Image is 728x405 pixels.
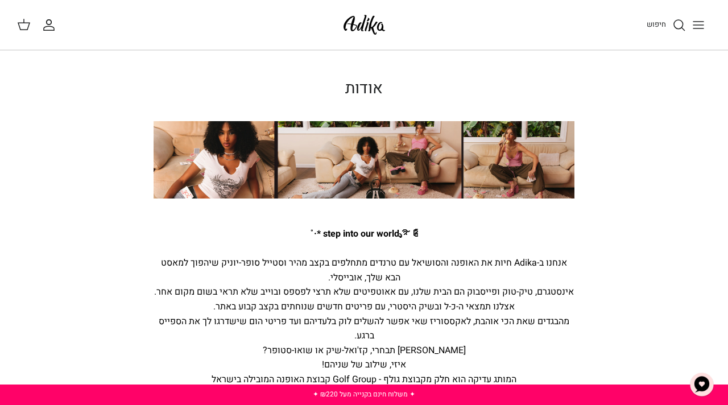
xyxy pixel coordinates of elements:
[154,242,574,373] div: אנחנו ב-Adika חיות את האופנה והסושיאל עם טרנדים מתחלפים בקצב מהיר וסטייל סופר-יוניק שיהפוך למאסט ...
[647,19,666,30] span: חיפוש
[340,11,388,38] img: Adika IL
[647,18,686,32] a: חיפוש
[313,389,415,399] a: ✦ משלוח חינם בקנייה מעל ₪220 ✦
[42,18,60,32] a: החשבון שלי
[154,373,574,387] div: המותג עדיקה הוא חלק מקבוצת גולף - Golf Group קבוצת האופנה המובילה בישראל
[311,227,417,241] strong: step into our world ೃ࿐ ༊ *·˚
[685,367,719,402] button: צ'אט
[154,79,574,98] h1: אודות
[686,13,711,38] button: Toggle menu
